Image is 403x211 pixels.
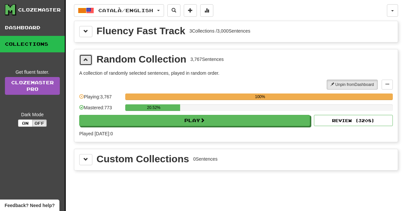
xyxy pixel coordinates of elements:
[97,54,186,64] div: Random Collection
[18,119,33,127] button: On
[79,131,113,136] span: Played [DATE]: 0
[5,202,55,209] span: Open feedback widget
[167,4,180,17] button: Search sentences
[190,56,224,63] div: 3,767 Sentences
[189,28,250,34] div: 3 Collections / 3,000 Sentences
[193,156,218,162] div: 0 Sentences
[32,119,47,127] button: Off
[97,154,189,164] div: Custom Collections
[97,26,185,36] div: Fluency Fast Track
[79,93,122,104] div: Playing: 3,767
[74,4,164,17] button: Català/English
[79,70,393,76] p: A collection of randomly selected sentences, played in random order.
[184,4,197,17] button: Add sentence to collection
[327,80,378,90] button: Unpin fromDashboard
[5,69,60,75] div: Get fluent faster.
[5,77,60,95] a: ClozemasterPro
[127,93,393,100] div: 100%
[127,104,180,111] div: 20.52%
[200,4,213,17] button: More stats
[18,7,61,13] div: Clozemaster
[98,8,153,13] span: Català / English
[79,115,310,126] button: Play
[79,104,122,115] div: Mastered: 773
[314,115,393,126] button: Review (3208)
[5,111,60,118] div: Dark Mode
